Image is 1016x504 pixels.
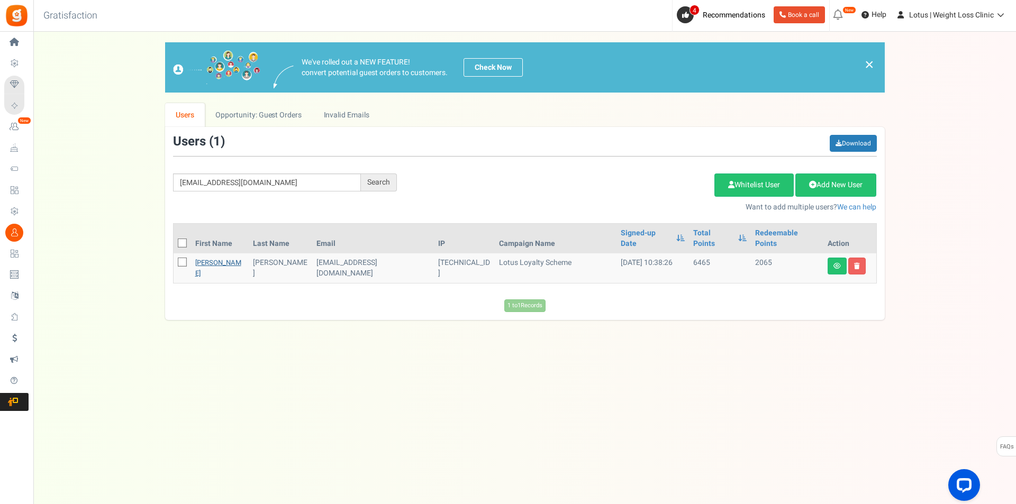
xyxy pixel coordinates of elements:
p: Want to add multiple users? [413,202,877,213]
td: customer [312,253,434,283]
a: [PERSON_NAME] [195,258,241,278]
a: Add New User [795,173,876,197]
th: Campaign Name [495,224,616,253]
th: Last Name [249,224,312,253]
a: Book a call [774,6,825,23]
th: Email [312,224,434,253]
a: New [4,118,29,136]
th: First Name [191,224,249,253]
td: [TECHNICAL_ID] [434,253,495,283]
i: View details [833,263,841,269]
span: Recommendations [703,10,765,21]
img: images [173,50,260,85]
img: Gratisfaction [5,4,29,28]
td: 6465 [689,253,750,283]
i: Delete user [854,263,860,269]
td: 2065 [751,253,823,283]
span: 4 [690,5,700,15]
h3: Users ( ) [173,135,225,149]
a: Invalid Emails [313,103,380,127]
div: Search [361,173,397,191]
a: Redeemable Points [755,228,819,249]
th: Action [823,224,876,253]
span: Lotus | Weight Loss Clinic [909,10,994,21]
span: Help [869,10,886,20]
img: images [274,66,294,88]
a: Help [857,6,891,23]
a: Total Points [693,228,732,249]
h3: Gratisfaction [32,5,109,26]
a: 4 Recommendations [677,6,769,23]
a: Opportunity: Guest Orders [205,103,312,127]
th: IP [434,224,495,253]
em: New [17,117,31,124]
input: Search by email or name [173,173,361,191]
td: [PERSON_NAME] [249,253,312,283]
span: FAQs [1000,437,1014,457]
p: We've rolled out a NEW FEATURE! convert potential guest orders to customers. [302,57,448,78]
td: Lotus Loyalty Scheme [495,253,616,283]
a: Users [165,103,205,127]
span: 1 [213,132,221,151]
a: Download [830,135,877,152]
a: We can help [837,201,876,213]
td: [DATE] 10:38:26 [616,253,690,283]
a: Whitelist User [714,173,794,197]
a: × [865,58,874,71]
a: Signed-up Date [621,228,672,249]
em: New [842,6,856,14]
a: Check Now [464,58,523,77]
